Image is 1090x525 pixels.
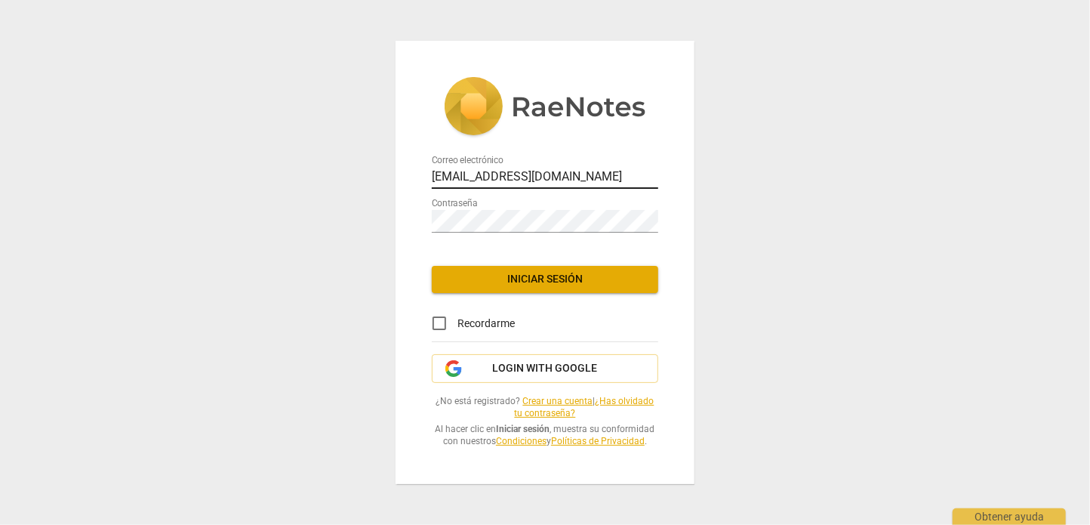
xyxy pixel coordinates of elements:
[432,266,658,293] button: Iniciar sesión
[497,424,550,434] b: Iniciar sesión
[953,508,1066,525] div: Obtener ayuda
[432,156,503,165] label: Correo electrónico
[432,395,658,420] span: ¿No está registrado? |
[444,272,646,287] span: Iniciar sesión
[457,316,515,332] span: Recordarme
[551,436,645,446] a: Políticas de Privacidad
[432,423,658,448] span: Al hacer clic en , muestra su conformidad con nuestros y .
[496,436,547,446] a: Condiciones
[523,396,593,406] a: Crear una cuenta
[432,354,658,383] button: Login with Google
[493,361,598,376] span: Login with Google
[432,199,478,208] label: Contraseña
[444,77,646,139] img: 5ac2273c67554f335776073100b6d88f.svg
